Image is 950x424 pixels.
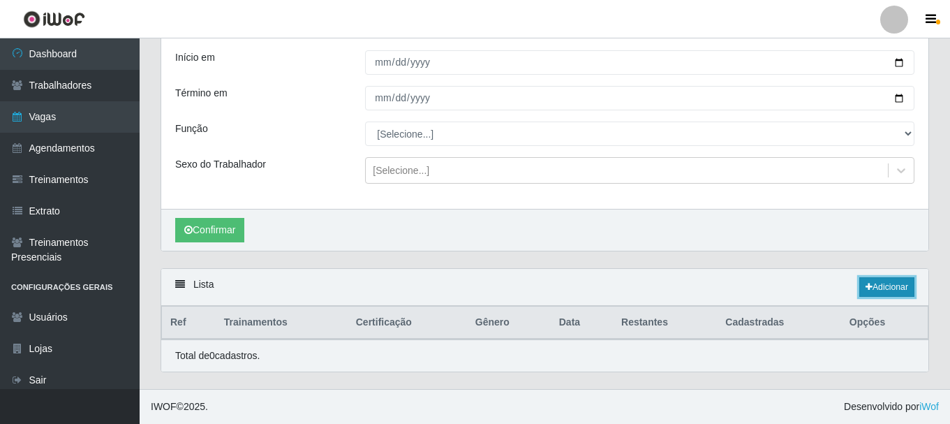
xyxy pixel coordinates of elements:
th: Gênero [467,307,551,339]
div: Lista [161,269,928,306]
a: Adicionar [859,277,914,297]
th: Data [551,307,613,339]
label: Função [175,122,208,136]
label: Sexo do Trabalhador [175,157,266,172]
input: 00/00/0000 [365,50,914,75]
th: Certificação [348,307,467,339]
div: [Selecione...] [373,163,429,178]
span: IWOF [151,401,177,412]
button: Confirmar [175,218,244,242]
th: Cadastradas [717,307,840,339]
th: Ref [162,307,216,339]
th: Opções [841,307,928,339]
a: iWof [919,401,939,412]
label: Início em [175,50,215,65]
th: Trainamentos [216,307,348,339]
p: Total de 0 cadastros. [175,349,260,363]
input: 00/00/0000 [365,86,914,110]
img: CoreUI Logo [23,10,85,28]
label: Término em [175,86,228,101]
th: Restantes [613,307,717,339]
span: © 2025 . [151,400,208,414]
span: Desenvolvido por [844,400,939,414]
